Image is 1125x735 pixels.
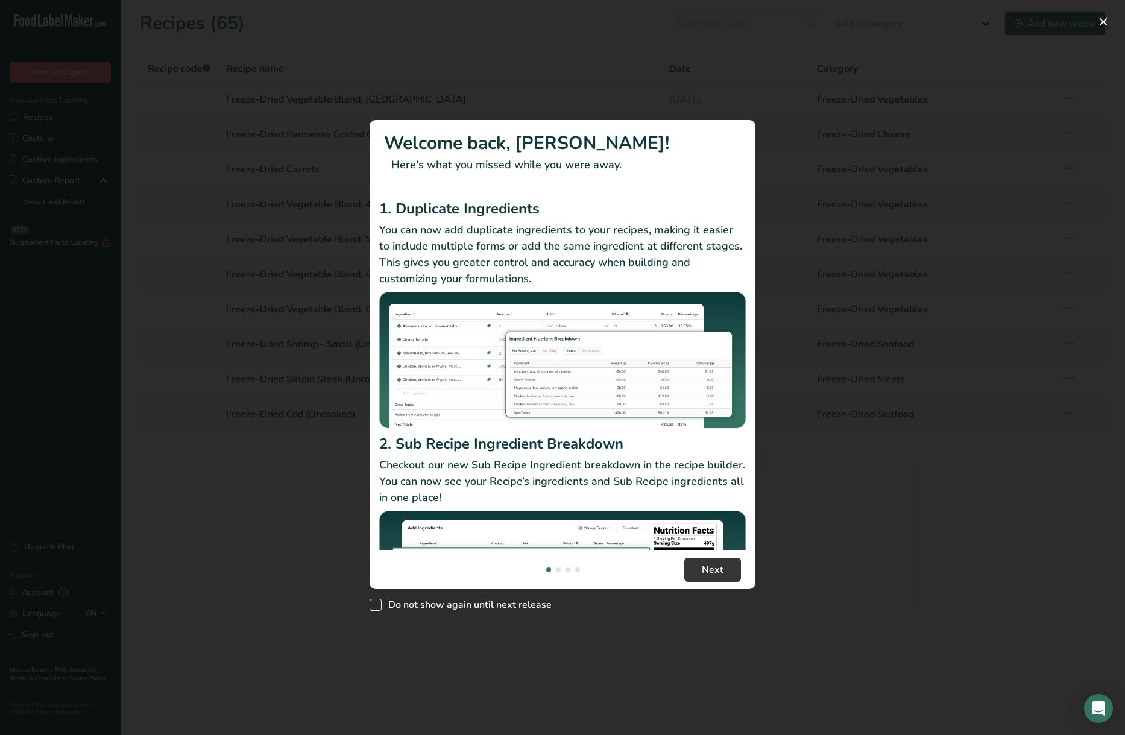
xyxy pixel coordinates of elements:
[684,558,741,582] button: Next
[1084,694,1113,723] div: Open Intercom Messenger
[379,222,746,287] p: You can now add duplicate ingredients to your recipes, making it easier to include multiple forms...
[379,433,746,455] h2: 2. Sub Recipe Ingredient Breakdown
[384,130,741,157] h1: Welcome back, [PERSON_NAME]!
[379,292,746,429] img: Duplicate Ingredients
[379,198,746,219] h2: 1. Duplicate Ingredients
[379,457,746,506] p: Checkout our new Sub Recipe Ingredient breakdown in the recipe builder. You can now see your Reci...
[379,511,746,648] img: Sub Recipe Ingredient Breakdown
[384,157,741,173] p: Here's what you missed while you were away.
[382,599,552,611] span: Do not show again until next release
[702,563,723,577] span: Next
